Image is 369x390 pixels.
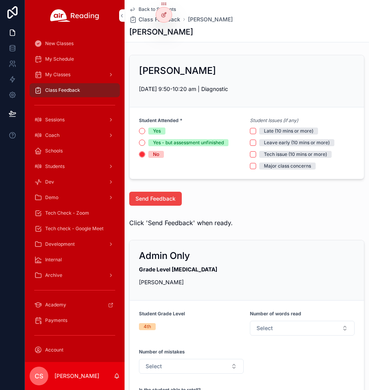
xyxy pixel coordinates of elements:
strong: Number of words read [250,311,301,317]
a: New Classes [30,37,120,51]
div: Yes - but assessment unfinished [153,139,224,146]
span: Tech check - Google Meet [45,226,104,232]
span: Class Feedback [45,87,80,93]
a: Back to Students [129,6,176,12]
span: Sessions [45,117,65,123]
div: Leave early (10 mins or more) [264,139,330,146]
a: Tech Check - Zoom [30,206,120,220]
span: Send Feedback [135,195,176,203]
a: Payments [30,313,120,327]
a: Archive [30,268,120,282]
div: Yes [153,128,161,135]
strong: Grade Level [MEDICAL_DATA] [139,266,217,273]
a: Tech check - Google Meet [30,222,120,236]
div: Tech issue (10 mins or more) [264,151,327,158]
span: Back to Students [139,6,176,12]
span: Archive [45,272,62,278]
span: Coach [45,132,60,138]
em: Student Issues (if any) [250,117,298,124]
strong: Student Grade Level [139,311,185,317]
span: Demo [45,194,58,201]
div: 4th [144,323,151,330]
a: Coach [30,128,120,142]
a: Students [30,159,120,173]
div: No [153,151,159,158]
a: Internal [30,253,120,267]
a: Academy [30,298,120,312]
button: Select Button [250,321,355,336]
span: Students [45,163,65,170]
a: Schools [30,144,120,158]
span: Account [45,347,63,353]
a: My Classes [30,68,120,82]
a: [PERSON_NAME] [188,16,233,23]
p: [DATE] 9:50-10:20 am | Diagnostic [139,85,355,93]
a: Class Feedback [129,16,180,23]
h2: Admin Only [139,250,190,262]
span: Payments [45,317,67,324]
span: Dev [45,179,54,185]
strong: Student Attended * [139,117,183,124]
span: Tech Check - Zoom [45,210,89,216]
p: [PERSON_NAME] [139,278,355,286]
div: Major class concerns [264,163,311,170]
span: Academy [45,302,66,308]
span: My Classes [45,72,70,78]
a: Class Feedback [30,83,120,97]
span: Development [45,241,75,247]
span: CS [35,371,43,381]
strong: Number of mistakes [139,349,185,355]
a: My Schedule [30,52,120,66]
span: Internal [45,257,62,263]
img: App logo [50,9,99,22]
a: Account [30,343,120,357]
p: [PERSON_NAME] [54,372,99,380]
a: Sessions [30,113,120,127]
a: Dev [30,175,120,189]
a: Demo [30,191,120,205]
span: Select [257,324,273,332]
button: Select Button [139,359,244,374]
button: Send Feedback [129,192,182,206]
h2: [PERSON_NAME] [139,65,216,77]
span: New Classes [45,40,74,47]
span: Click 'Send Feedback' when ready. [129,218,233,227]
span: Select [146,362,162,370]
span: My Schedule [45,56,74,62]
a: Development [30,237,120,251]
div: Late (10 mins or more) [264,128,313,135]
span: Schools [45,148,63,154]
div: scrollable content [25,31,125,362]
h1: [PERSON_NAME] [129,26,193,37]
span: Class Feedback [139,16,180,23]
